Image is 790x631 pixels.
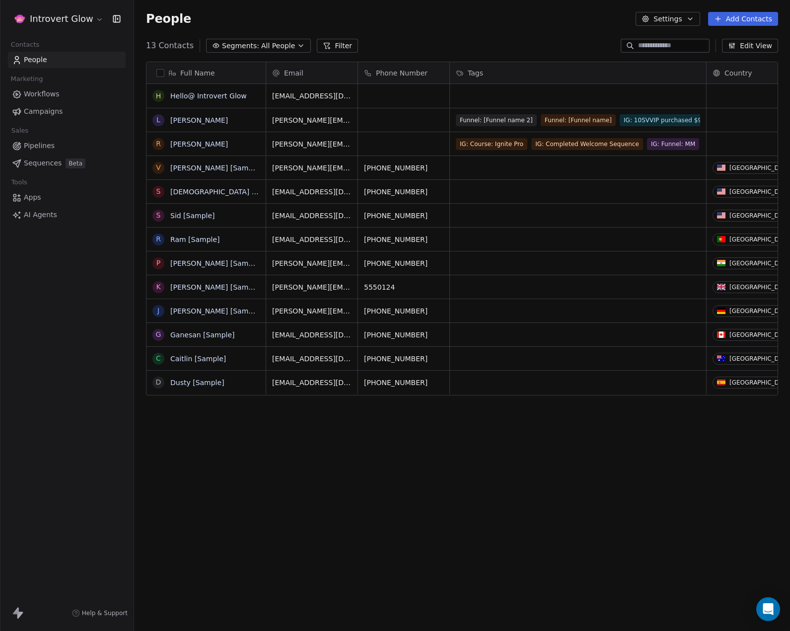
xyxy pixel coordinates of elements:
[24,89,60,99] span: Workflows
[24,158,62,168] span: Sequences
[364,258,443,268] span: [PHONE_NUMBER]
[729,236,788,243] div: [GEOGRAPHIC_DATA]
[156,210,161,221] div: S
[531,138,643,150] span: IG: Completed Welcome Sequence
[24,141,55,151] span: Pipelines
[157,306,159,316] div: J
[156,353,161,364] div: C
[170,116,228,124] a: [PERSON_NAME]
[156,139,161,149] div: R
[364,330,443,340] span: [PHONE_NUMBER]
[8,52,126,68] a: People
[170,236,220,243] a: Ram [Sample]
[146,40,194,52] span: 13 Contacts
[156,329,161,340] div: G
[24,192,41,203] span: Apps
[24,106,63,117] span: Campaigns
[170,355,226,363] a: Caitlin [Sample]
[170,259,262,267] a: [PERSON_NAME] [Sample]
[272,282,352,292] span: [PERSON_NAME][EMAIL_ADDRESS][DOMAIN_NAME]
[170,92,247,100] a: Hello@ Introvert Glow
[729,308,788,315] div: [GEOGRAPHIC_DATA]
[24,55,47,65] span: People
[156,258,160,268] div: P
[266,62,358,83] div: Email
[468,68,483,78] span: Tags
[729,379,788,386] div: [GEOGRAPHIC_DATA]
[729,260,788,267] div: [GEOGRAPHIC_DATA]
[146,11,191,26] span: People
[170,188,283,196] a: [DEMOGRAPHIC_DATA] [Sample]
[272,354,352,364] span: [EMAIL_ADDRESS][DOMAIN_NAME]
[364,354,443,364] span: [PHONE_NUMBER]
[284,68,303,78] span: Email
[541,114,616,126] span: Funnel: [Funnel name]
[146,62,266,83] div: Full Name
[156,234,161,244] div: R
[72,609,128,617] a: Help & Support
[8,155,126,171] a: SequencesBeta
[30,12,93,25] span: Introvert Glow
[272,115,352,125] span: [PERSON_NAME][EMAIL_ADDRESS][DOMAIN_NAME]
[317,39,358,53] button: Filter
[146,84,266,594] div: grid
[358,62,449,83] div: Phone Number
[24,210,57,220] span: AI Agents
[170,140,228,148] a: [PERSON_NAME]
[364,163,443,173] span: [PHONE_NUMBER]
[170,379,224,387] a: Dusty [Sample]
[8,103,126,120] a: Campaigns
[272,91,352,101] span: [EMAIL_ADDRESS][DOMAIN_NAME]
[8,207,126,223] a: AI Agents
[272,211,352,221] span: [EMAIL_ADDRESS][DOMAIN_NAME]
[170,212,215,220] a: Sid [Sample]
[620,114,706,126] span: IG: 10SVVIP purchased $9
[708,12,778,26] button: Add Contacts
[456,138,527,150] span: IG: Course: Ignite Pro
[729,355,788,362] div: [GEOGRAPHIC_DATA]
[156,91,161,101] div: H
[12,10,106,27] button: Introvert Glow
[170,307,262,315] a: [PERSON_NAME] [Sample]
[272,378,352,388] span: [EMAIL_ADDRESS][DOMAIN_NAME]
[156,186,161,197] div: S
[222,41,259,51] span: Segments:
[156,162,161,173] div: V
[364,378,443,388] span: [PHONE_NUMBER]
[272,235,352,244] span: [EMAIL_ADDRESS][DOMAIN_NAME]
[272,139,352,149] span: [PERSON_NAME][EMAIL_ADDRESS][DOMAIN_NAME]
[8,189,126,206] a: Apps
[272,306,352,316] span: [PERSON_NAME][EMAIL_ADDRESS][DOMAIN_NAME]
[66,158,85,168] span: Beta
[729,212,788,219] div: [GEOGRAPHIC_DATA]
[8,86,126,102] a: Workflows
[647,138,699,150] span: IG: Funnel: MM
[364,306,443,316] span: [PHONE_NUMBER]
[82,609,128,617] span: Help & Support
[729,284,788,291] div: [GEOGRAPHIC_DATA]
[724,68,752,78] span: Country
[376,68,428,78] span: Phone Number
[756,597,780,621] div: Open Intercom Messenger
[272,163,352,173] span: [PERSON_NAME][EMAIL_ADDRESS][DOMAIN_NAME]
[6,37,44,52] span: Contacts
[180,68,215,78] span: Full Name
[6,72,47,86] span: Marketing
[364,187,443,197] span: [PHONE_NUMBER]
[364,211,443,221] span: [PHONE_NUMBER]
[272,258,352,268] span: [PERSON_NAME][EMAIL_ADDRESS][DOMAIN_NAME]
[450,62,706,83] div: Tags
[729,188,788,195] div: [GEOGRAPHIC_DATA]
[722,39,778,53] button: Edit View
[364,282,443,292] span: 5550124
[456,114,537,126] span: Funnel: [Funnel name 2]
[156,115,160,125] div: L
[8,138,126,154] a: Pipelines
[170,164,262,172] a: [PERSON_NAME] [Sample]
[261,41,295,51] span: All People
[156,282,160,292] div: K
[636,12,700,26] button: Settings
[170,331,235,339] a: Ganesan [Sample]
[156,377,161,388] div: D
[729,331,788,338] div: [GEOGRAPHIC_DATA]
